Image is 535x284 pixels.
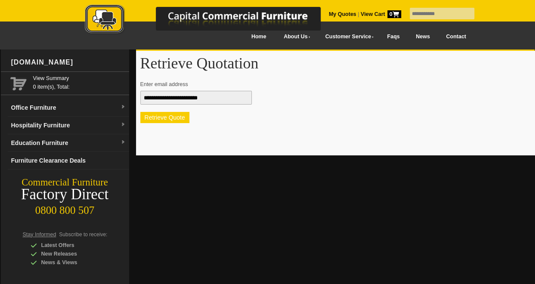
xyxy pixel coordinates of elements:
a: News [408,27,438,46]
a: Office Furnituredropdown [8,99,129,117]
img: dropdown [121,140,126,145]
a: Hospitality Furnituredropdown [8,117,129,134]
a: Contact [438,27,474,46]
a: View Cart0 [359,11,401,17]
div: 0800 800 507 [1,200,129,216]
span: Subscribe to receive: [59,232,107,238]
img: dropdown [121,105,126,110]
img: dropdown [121,122,126,127]
div: Commercial Furniture [1,176,129,188]
span: 0 item(s), Total: [33,74,126,90]
div: [DOMAIN_NAME] [8,49,129,75]
a: Faqs [379,27,408,46]
span: 0 [387,10,401,18]
a: Furniture Clearance Deals [8,152,129,170]
strong: View Cart [361,11,401,17]
img: Capital Commercial Furniture Logo [61,4,362,36]
a: Capital Commercial Furniture Logo [61,4,362,38]
div: New Releases [31,250,112,258]
div: Latest Offers [31,241,112,250]
button: Retrieve Quote [140,112,189,123]
p: Enter email address [140,80,531,89]
a: View Summary [33,74,126,83]
div: Factory Direct [1,188,129,201]
div: News & Views [31,258,112,267]
a: Education Furnituredropdown [8,134,129,152]
span: Stay Informed [23,232,56,238]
